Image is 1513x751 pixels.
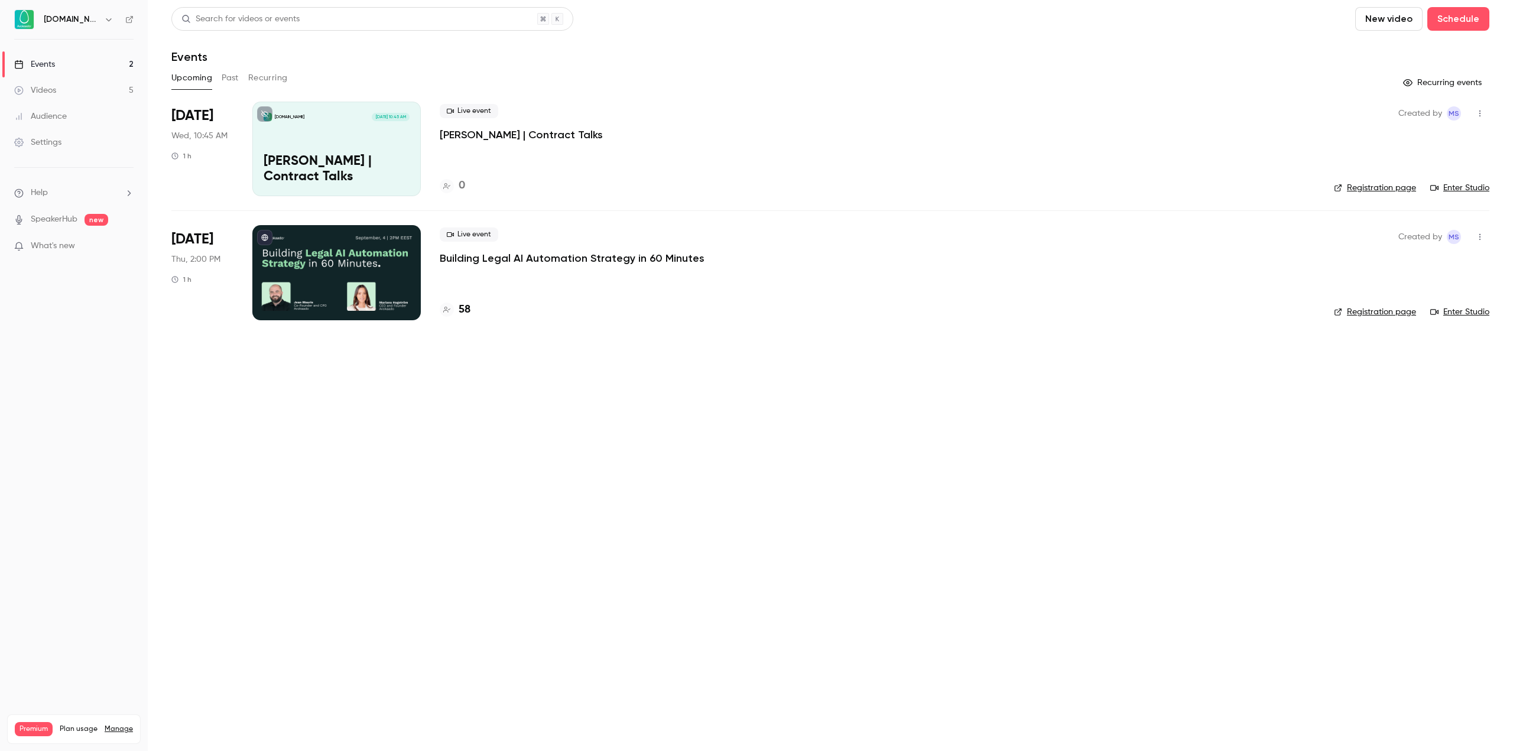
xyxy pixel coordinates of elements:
h6: [DOMAIN_NAME] [44,14,99,25]
span: Help [31,187,48,199]
div: 1 h [171,275,191,284]
h4: 0 [459,178,465,194]
a: [PERSON_NAME] | Contract Talks [440,128,603,142]
span: [DATE] 10:45 AM [372,113,409,121]
div: Sep 3 Wed, 10:45 AM (Europe/Kiev) [171,102,233,196]
p: [PERSON_NAME] | Contract Talks [264,154,410,185]
span: Thu, 2:00 PM [171,253,220,265]
span: Live event [440,227,498,242]
span: What's new [31,240,75,252]
a: 58 [440,302,470,318]
a: Enter Studio [1430,182,1489,194]
span: MS [1449,230,1459,244]
a: Tom | Contract Talks[DOMAIN_NAME][DATE] 10:45 AM[PERSON_NAME] | Contract Talks [252,102,421,196]
div: Videos [14,84,56,96]
a: Manage [105,724,133,734]
button: Schedule [1427,7,1489,31]
a: Registration page [1334,306,1416,318]
img: Avokaado.io [15,10,34,29]
button: Upcoming [171,69,212,87]
p: [DOMAIN_NAME] [275,114,304,120]
li: help-dropdown-opener [14,187,134,199]
span: Created by [1398,106,1442,121]
a: Registration page [1334,182,1416,194]
a: Building Legal AI Automation Strategy in 60 Minutes [440,251,704,265]
div: Search for videos or events [181,13,300,25]
div: Audience [14,110,67,122]
button: New video [1355,7,1423,31]
span: MS [1449,106,1459,121]
button: Recurring [248,69,288,87]
span: [DATE] [171,106,213,125]
button: Recurring events [1398,73,1489,92]
div: Settings [14,136,61,148]
h1: Events [171,50,207,64]
span: Premium [15,722,53,736]
button: Past [222,69,239,87]
a: SpeakerHub [31,213,77,226]
h4: 58 [459,302,470,318]
div: 1 h [171,151,191,161]
span: [DATE] [171,230,213,249]
span: Marie Skachko [1447,230,1461,244]
span: Wed, 10:45 AM [171,130,228,142]
div: Events [14,58,55,70]
span: Live event [440,104,498,118]
a: Enter Studio [1430,306,1489,318]
span: Created by [1398,230,1442,244]
span: Marie Skachko [1447,106,1461,121]
span: Plan usage [60,724,98,734]
span: new [85,214,108,226]
div: Sep 4 Thu, 2:00 PM (Europe/Tallinn) [171,225,233,320]
a: 0 [440,178,465,194]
